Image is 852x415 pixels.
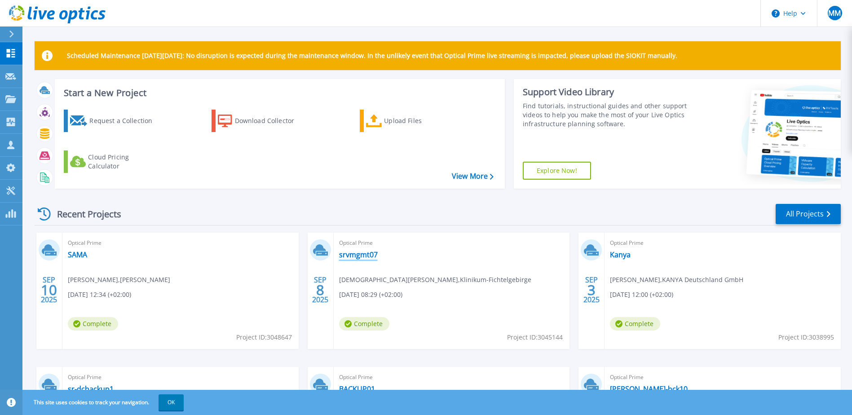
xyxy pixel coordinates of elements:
[339,238,565,248] span: Optical Prime
[610,238,835,248] span: Optical Prime
[610,317,660,331] span: Complete
[583,274,600,306] div: SEP 2025
[212,110,312,132] a: Download Collector
[89,112,161,130] div: Request a Collection
[67,52,677,59] p: Scheduled Maintenance [DATE][DATE]: No disruption is expected during the maintenance window. In t...
[35,203,133,225] div: Recent Projects
[778,332,834,342] span: Project ID: 3038995
[339,275,531,285] span: [DEMOGRAPHIC_DATA][PERSON_NAME] , Klinikum-Fichtelgebirge
[68,250,87,259] a: SAMA
[40,274,57,306] div: SEP 2025
[316,286,324,294] span: 8
[68,317,118,331] span: Complete
[159,394,184,411] button: OK
[41,286,57,294] span: 10
[339,317,389,331] span: Complete
[360,110,460,132] a: Upload Files
[339,372,565,382] span: Optical Prime
[312,274,329,306] div: SEP 2025
[610,275,743,285] span: [PERSON_NAME] , KANYA Deutschland GmbH
[523,86,689,98] div: Support Video Library
[452,172,494,181] a: View More
[339,250,378,259] a: srvmgmt07
[235,112,307,130] div: Download Collector
[610,250,631,259] a: Kanya
[523,102,689,128] div: Find tutorials, instructional guides and other support videos to help you make the most of your L...
[610,384,688,393] a: [PERSON_NAME]-bck10
[88,153,160,171] div: Cloud Pricing Calculator
[339,290,402,300] span: [DATE] 08:29 (+02:00)
[68,384,114,393] a: sr-dcbackup1
[68,372,293,382] span: Optical Prime
[828,9,841,17] span: MM
[776,204,841,224] a: All Projects
[610,290,673,300] span: [DATE] 12:00 (+02:00)
[523,162,591,180] a: Explore Now!
[384,112,456,130] div: Upload Files
[68,238,293,248] span: Optical Prime
[64,88,493,98] h3: Start a New Project
[68,290,131,300] span: [DATE] 12:34 (+02:00)
[64,110,164,132] a: Request a Collection
[339,384,375,393] a: BACKUP01
[587,286,596,294] span: 3
[610,372,835,382] span: Optical Prime
[507,332,563,342] span: Project ID: 3045144
[236,332,292,342] span: Project ID: 3048647
[68,275,170,285] span: [PERSON_NAME] , [PERSON_NAME]
[64,150,164,173] a: Cloud Pricing Calculator
[25,394,184,411] span: This site uses cookies to track your navigation.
